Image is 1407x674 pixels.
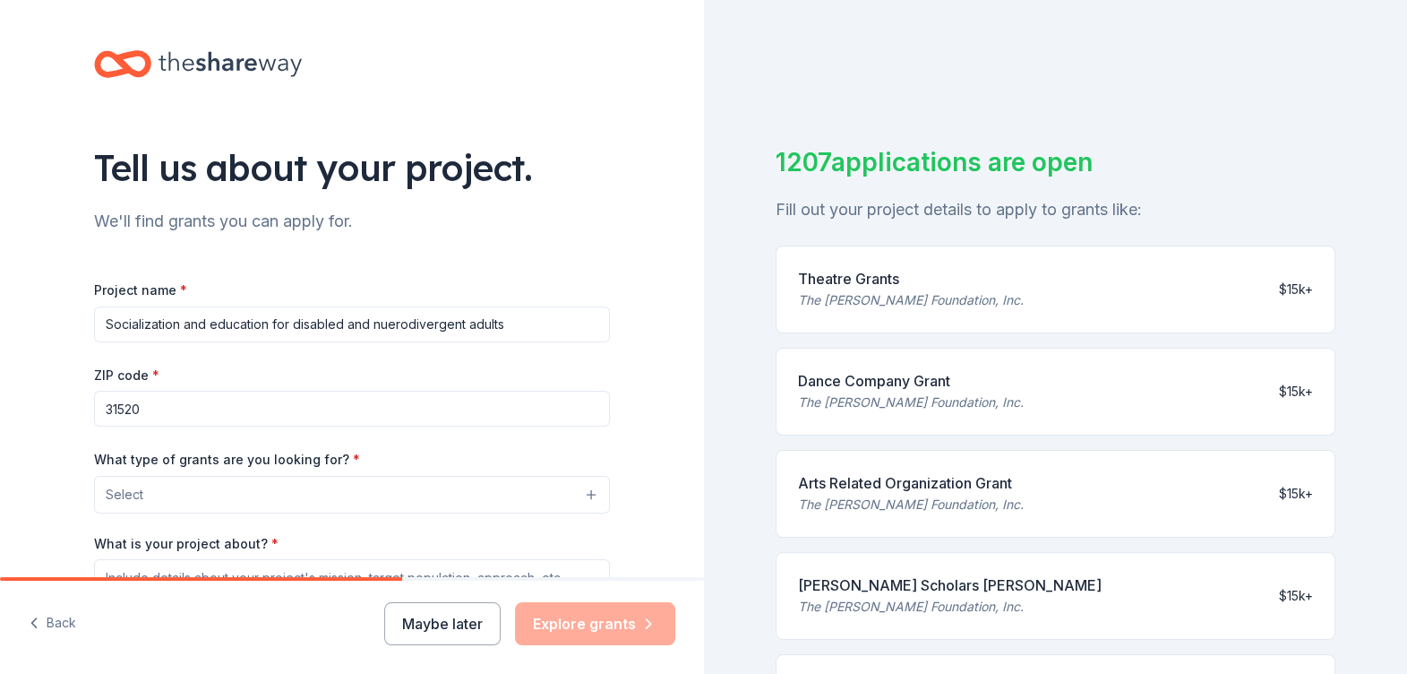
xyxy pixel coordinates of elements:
[798,289,1024,311] div: The [PERSON_NAME] Foundation, Inc.
[94,391,610,427] input: 12345 (U.S. only)
[94,367,159,385] label: ZIP code
[798,494,1024,515] div: The [PERSON_NAME] Foundation, Inc.
[29,605,76,643] button: Back
[94,535,279,553] label: What is your project about?
[1279,483,1313,505] div: $15k+
[94,451,360,469] label: What type of grants are you looking for?
[776,195,1336,224] div: Fill out your project details to apply to grants like:
[94,476,610,514] button: Select
[94,207,610,236] div: We'll find grants you can apply for.
[798,575,1102,596] div: [PERSON_NAME] Scholars [PERSON_NAME]
[94,307,610,342] input: After school program
[1279,279,1313,300] div: $15k+
[798,370,1024,392] div: Dance Company Grant
[798,472,1024,494] div: Arts Related Organization Grant
[106,484,143,505] span: Select
[1279,585,1313,607] div: $15k+
[798,596,1102,618] div: The [PERSON_NAME] Foundation, Inc.
[384,602,501,645] button: Maybe later
[776,143,1336,181] div: 1207 applications are open
[798,392,1024,413] div: The [PERSON_NAME] Foundation, Inc.
[94,143,610,193] div: Tell us about your project.
[1279,381,1313,402] div: $15k+
[798,268,1024,289] div: Theatre Grants
[94,281,187,299] label: Project name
